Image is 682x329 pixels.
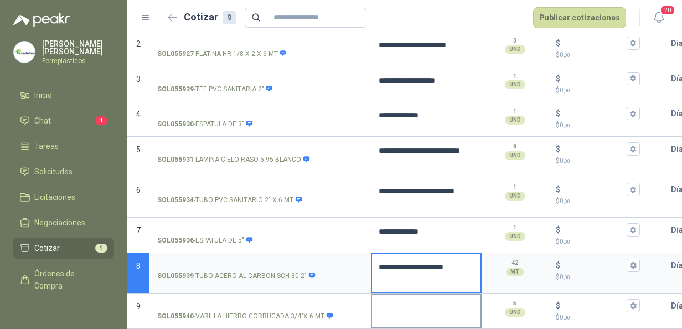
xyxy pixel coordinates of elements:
span: 1 [95,116,107,125]
span: 9 [136,302,141,311]
a: Solicitudes [13,161,114,182]
div: MT [506,268,524,276]
div: UND [505,308,525,317]
p: $ [556,73,560,85]
button: $$0,00 [627,183,640,196]
span: ,00 [564,88,570,94]
span: ,00 [564,122,570,128]
button: $$0,00 [627,107,640,120]
a: Cotizar9 [13,238,114,259]
p: $ [556,37,560,49]
p: - TUBO PVC SANITARIO 2" X 6 MT [157,195,302,205]
p: $ [556,272,640,282]
a: Chat1 [13,110,114,131]
p: $ [556,156,640,166]
span: 2 [136,39,141,48]
span: 6 [136,186,141,194]
button: $$0,00 [627,72,640,85]
span: 0 [560,238,570,245]
span: 0 [560,121,570,129]
strong: SOL055939 [157,271,194,281]
p: $ [556,120,640,131]
strong: SOL055934 [157,195,194,205]
p: - LAMINA CIELO RASO 5.95 BLANCO [157,155,310,165]
p: 1 [513,183,516,192]
input: SOL055929-TEE PVC SANITARIA 2" [157,75,363,83]
input: $$0,00 [562,186,624,194]
button: $$0,00 [627,223,640,237]
button: $$0,00 [627,37,640,50]
span: 5 [136,145,141,154]
p: - ESPATULA DE 3" [157,119,253,130]
input: $$0,00 [562,226,624,234]
input: SOL055936-ESPATULA DE 5" [157,226,363,234]
strong: SOL055929 [157,84,194,95]
p: 5 [513,299,516,308]
span: 0 [560,197,570,205]
p: $ [556,259,560,271]
a: Negociaciones [13,212,114,233]
span: ,00 [564,198,570,204]
a: Inicio [13,85,114,106]
span: 3 [136,75,141,84]
input: SOL055939-TUBO ACERO AL CARBON SCH 80 2" [157,261,363,270]
p: 3 [513,37,516,45]
a: Tareas [13,136,114,157]
span: 20 [660,5,675,16]
span: Tareas [34,140,59,152]
input: $$0,00 [562,39,624,47]
p: $ [556,300,560,312]
span: 0 [560,313,570,321]
span: Solicitudes [34,166,73,178]
strong: SOL055927 [157,49,194,59]
img: Company Logo [14,42,35,63]
span: ,00 [564,52,570,58]
p: - PLATINA HR 1/8 X 2 X 6 MT [157,49,287,59]
span: 4 [136,110,141,119]
strong: SOL055940 [157,311,194,322]
p: $ [556,196,640,207]
span: ,00 [564,274,570,280]
span: 8 [136,261,141,270]
span: 0 [560,51,570,59]
button: $$0,00 [627,142,640,156]
p: 1 [513,72,516,81]
p: $ [556,107,560,120]
button: $$0,00 [627,259,640,272]
span: ,00 [564,158,570,164]
span: 0 [560,273,570,281]
strong: SOL055936 [157,235,194,246]
span: Negociaciones [34,217,85,229]
a: Remisiones [13,301,114,322]
input: SOL055931-LAMINA CIELO RASO 5.95 BLANCO [157,145,363,153]
div: UND [505,192,525,201]
span: Órdenes de Compra [34,268,104,292]
p: 1 [513,107,516,116]
p: [PERSON_NAME] [PERSON_NAME] [42,40,114,55]
span: 7 [136,226,141,235]
button: 20 [649,8,669,28]
div: UND [505,116,525,125]
span: Chat [34,115,51,127]
input: $$0,00 [562,261,624,270]
p: - VARILLA HIERRO CORRUGADA 3/4"X 6 MT [157,311,333,322]
span: 9 [95,244,107,253]
input: $$0,00 [562,302,624,310]
span: Inicio [34,89,52,101]
img: Logo peakr [13,13,70,27]
strong: SOL055931 [157,155,194,165]
div: UND [505,232,525,241]
p: $ [556,85,640,96]
button: Publicar cotizaciones [533,7,626,28]
p: $ [556,143,560,155]
span: ,00 [564,239,570,245]
div: UND [505,80,525,89]
input: SOL055930-ESPATULA DE 3" [157,110,363,118]
input: SOL055927-PLATINA HR 1/8 X 2 X 6 MT [157,39,363,48]
p: $ [556,312,640,323]
div: UND [505,45,525,54]
p: $ [556,183,560,196]
button: $$0,00 [627,299,640,312]
span: ,00 [564,315,570,321]
span: 0 [560,86,570,94]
